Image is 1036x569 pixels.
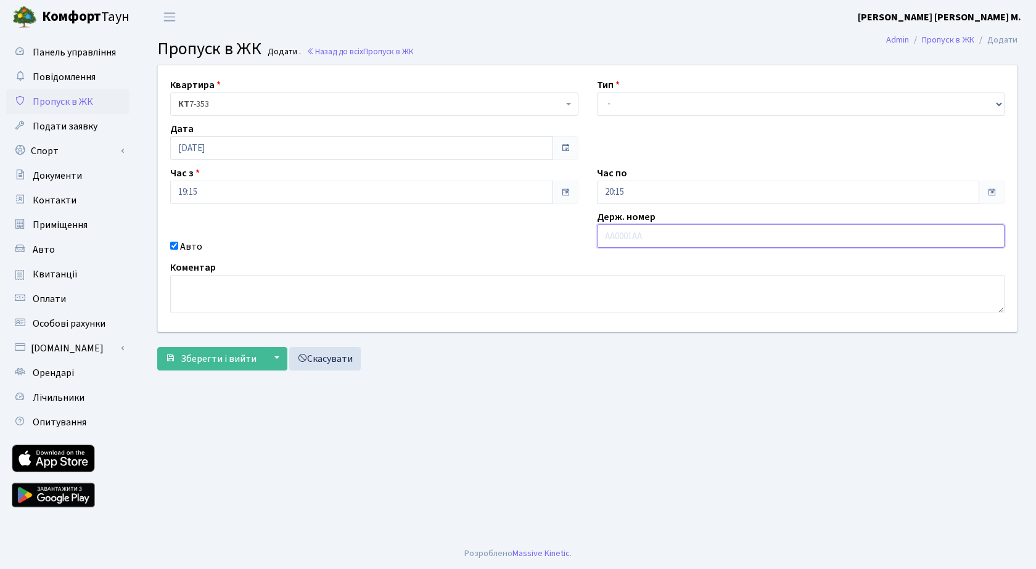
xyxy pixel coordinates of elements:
[6,385,129,410] a: Лічильники
[33,218,88,232] span: Приміщення
[33,317,105,330] span: Особові рахунки
[178,98,189,110] b: КТ
[6,410,129,435] a: Опитування
[597,78,620,92] label: Тип
[6,262,129,287] a: Квитанції
[265,47,301,57] small: Додати .
[306,46,414,57] a: Назад до всіхПропуск в ЖК
[33,366,74,380] span: Орендарі
[154,7,185,27] button: Переключити навігацію
[289,347,361,370] a: Скасувати
[6,287,129,311] a: Оплати
[6,213,129,237] a: Приміщення
[858,10,1021,25] a: [PERSON_NAME] [PERSON_NAME] М.
[33,391,84,404] span: Лічильники
[6,139,129,163] a: Спорт
[33,243,55,256] span: Авто
[33,292,66,306] span: Оплати
[33,268,78,281] span: Квитанції
[42,7,101,27] b: Комфорт
[858,10,1021,24] b: [PERSON_NAME] [PERSON_NAME] М.
[170,121,194,136] label: Дата
[597,224,1005,248] input: AA0001AA
[6,40,129,65] a: Панель управління
[512,547,570,560] a: Massive Kinetic
[33,415,86,429] span: Опитування
[170,260,216,275] label: Коментар
[6,65,129,89] a: Повідомлення
[180,239,202,254] label: Авто
[42,7,129,28] span: Таун
[33,70,96,84] span: Повідомлення
[363,46,414,57] span: Пропуск в ЖК
[868,27,1036,53] nav: breadcrumb
[886,33,909,46] a: Admin
[157,36,261,61] span: Пропуск в ЖК
[6,361,129,385] a: Орендарі
[33,169,82,182] span: Документи
[6,89,129,114] a: Пропуск в ЖК
[464,547,572,560] div: Розроблено .
[597,210,656,224] label: Держ. номер
[6,311,129,336] a: Особові рахунки
[181,352,257,366] span: Зберегти і вийти
[33,120,97,133] span: Подати заявку
[170,92,578,116] span: <b>КТ</b>&nbsp;&nbsp;&nbsp;&nbsp;7-353
[170,166,200,181] label: Час з
[12,5,37,30] img: logo.png
[6,188,129,213] a: Контакти
[33,95,93,108] span: Пропуск в ЖК
[170,78,221,92] label: Квартира
[6,114,129,139] a: Подати заявку
[157,347,265,370] button: Зберегти і вийти
[178,98,563,110] span: <b>КТ</b>&nbsp;&nbsp;&nbsp;&nbsp;7-353
[33,46,116,59] span: Панель управління
[597,166,627,181] label: Час по
[974,33,1017,47] li: Додати
[33,194,76,207] span: Контакти
[922,33,974,46] a: Пропуск в ЖК
[6,163,129,188] a: Документи
[6,237,129,262] a: Авто
[6,336,129,361] a: [DOMAIN_NAME]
